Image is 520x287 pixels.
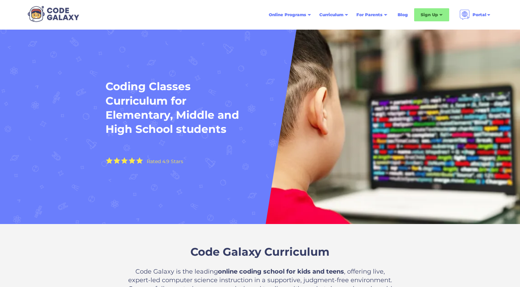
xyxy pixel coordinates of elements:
[218,268,344,275] strong: online coding school for kids and teens
[113,157,120,164] img: Yellow Star - the Code Galaxy
[147,159,183,164] div: Rated 4.9 Stars
[394,9,412,21] a: Blog
[269,11,306,18] div: Online Programs
[106,157,113,164] img: Yellow Star - the Code Galaxy
[421,11,438,18] div: Sign Up
[473,11,486,18] div: Portal
[106,79,243,136] h1: Coding Classes Curriculum for Elementary, Middle and High School students
[121,157,128,164] img: Yellow Star - the Code Galaxy
[129,157,135,164] img: Yellow Star - the Code Galaxy
[136,157,143,164] img: Yellow Star - the Code Galaxy
[356,11,383,18] div: For Parents
[319,11,343,18] div: Curriculum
